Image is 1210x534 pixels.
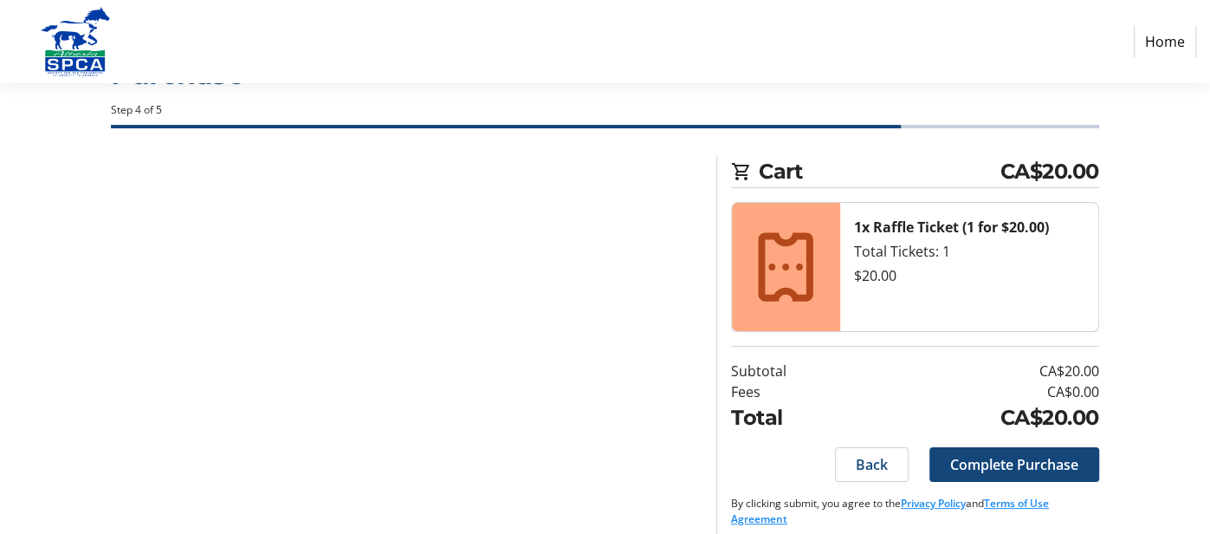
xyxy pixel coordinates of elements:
[111,102,1098,118] div: Step 4 of 5
[731,361,864,381] td: Subtotal
[854,265,1084,286] div: $20.00
[864,402,1099,433] td: CA$20.00
[1000,156,1099,187] span: CA$20.00
[1134,25,1196,58] a: Home
[856,454,888,475] span: Back
[759,156,1000,187] span: Cart
[901,496,966,511] a: Privacy Policy
[731,496,1099,527] p: By clicking submit, you agree to the and
[929,447,1099,482] button: Complete Purchase
[731,381,864,402] td: Fees
[950,454,1078,475] span: Complete Purchase
[854,218,1049,237] strong: 1x Raffle Ticket (1 for $20.00)
[864,361,1099,381] td: CA$20.00
[14,7,137,76] img: Alberta SPCA's Logo
[854,241,1084,262] div: Total Tickets: 1
[835,447,909,482] button: Back
[864,381,1099,402] td: CA$0.00
[731,496,1049,526] a: Terms of Use Agreement
[731,402,864,433] td: Total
